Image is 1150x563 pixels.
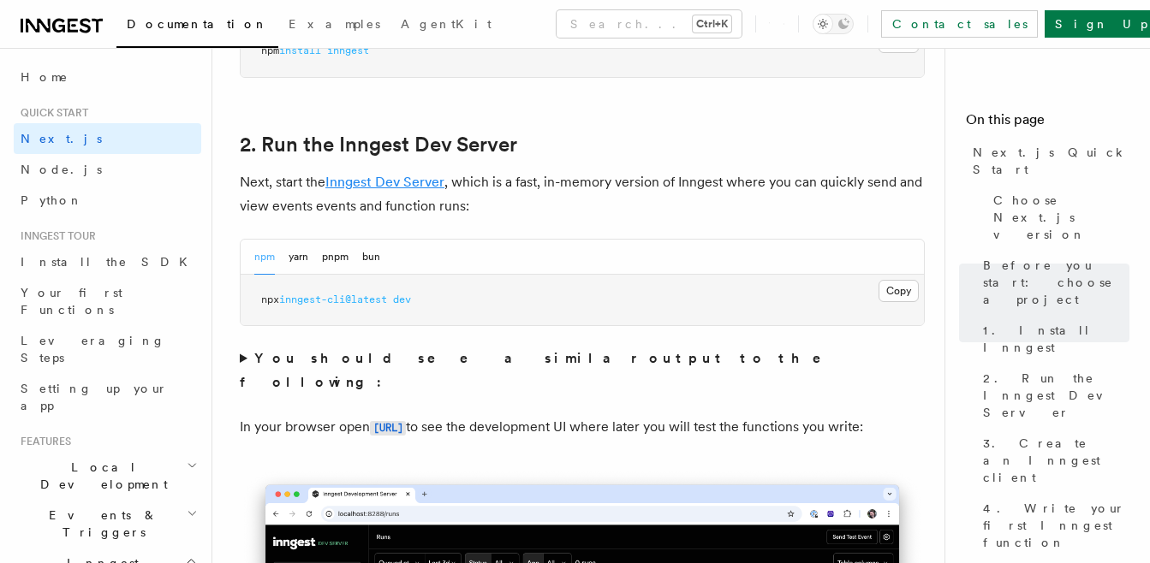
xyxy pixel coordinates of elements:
[976,315,1129,363] a: 1. Install Inngest
[240,350,845,390] strong: You should see a similar output to the following:
[322,240,349,275] button: pnpm
[393,293,411,305] span: dev
[14,452,201,500] button: Local Development
[240,415,925,440] p: In your browser open to see the development UI where later you will test the functions you write:
[14,62,201,92] a: Home
[261,44,279,56] span: npm
[14,373,201,421] a: Setting up your app
[983,257,1129,308] span: Before you start: choose a project
[14,435,71,448] span: Features
[983,370,1129,421] span: 2. Run the Inngest Dev Server
[881,10,1038,38] a: Contact sales
[14,459,187,493] span: Local Development
[240,347,925,394] summary: You should see a similar output to the following:
[976,493,1129,558] a: 4. Write your first Inngest function
[14,154,201,185] a: Node.js
[966,110,1129,137] h4: On this page
[279,293,387,305] span: inngest-cli@latest
[390,5,502,46] a: AgentKit
[240,133,517,157] a: 2. Run the Inngest Dev Server
[127,17,268,31] span: Documentation
[879,280,919,302] button: Copy
[813,14,854,34] button: Toggle dark mode
[240,170,925,218] p: Next, start the , which is a fast, in-memory version of Inngest where you can quickly send and vi...
[261,293,279,305] span: npx
[14,106,88,120] span: Quick start
[14,229,96,243] span: Inngest tour
[370,418,406,435] a: [URL]
[278,5,390,46] a: Examples
[557,10,742,38] button: Search...Ctrl+K
[116,5,278,48] a: Documentation
[401,17,492,31] span: AgentKit
[279,44,321,56] span: install
[21,68,69,86] span: Home
[14,246,201,277] a: Install the SDK
[254,240,275,275] button: npm
[370,421,406,436] code: [URL]
[983,322,1129,356] span: 1. Install Inngest
[14,123,201,154] a: Next.js
[14,507,187,541] span: Events & Triggers
[976,250,1129,315] a: Before you start: choose a project
[21,132,102,145] span: Next.js
[14,500,201,548] button: Events & Triggers
[327,44,369,56] span: inngest
[21,334,165,364] span: Leveraging Steps
[693,15,731,33] kbd: Ctrl+K
[976,363,1129,428] a: 2. Run the Inngest Dev Server
[966,137,1129,185] a: Next.js Quick Start
[14,185,201,216] a: Python
[325,174,444,190] a: Inngest Dev Server
[362,240,380,275] button: bun
[986,185,1129,250] a: Choose Next.js version
[14,325,201,373] a: Leveraging Steps
[289,17,380,31] span: Examples
[983,435,1129,486] span: 3. Create an Inngest client
[289,240,308,275] button: yarn
[976,428,1129,493] a: 3. Create an Inngest client
[973,144,1129,178] span: Next.js Quick Start
[993,192,1129,243] span: Choose Next.js version
[21,255,198,269] span: Install the SDK
[21,382,168,412] span: Setting up your app
[21,193,83,207] span: Python
[21,286,122,317] span: Your first Functions
[14,277,201,325] a: Your first Functions
[983,500,1129,551] span: 4. Write your first Inngest function
[21,163,102,176] span: Node.js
